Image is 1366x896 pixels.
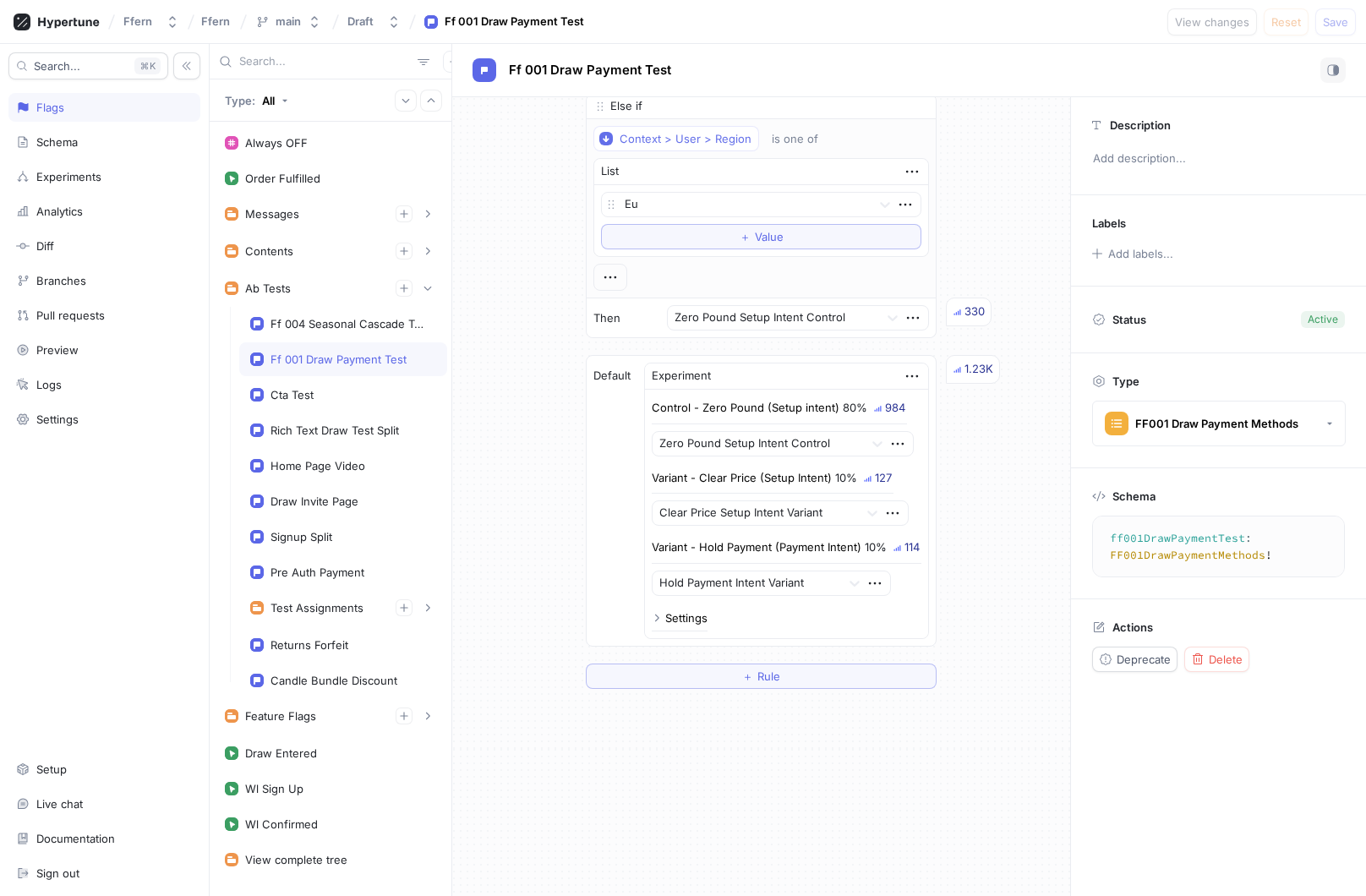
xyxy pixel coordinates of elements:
[1086,243,1177,265] button: Add labels...
[245,244,293,258] div: Contents
[270,530,332,544] div: Signup Split
[245,782,303,795] div: Wl Sign Up
[270,352,407,366] div: Ff 001 Draw Payment Test
[1112,374,1139,388] p: Type
[36,239,54,253] div: Diff
[593,368,631,385] p: Default
[601,224,921,249] button: ＋Value
[772,132,818,146] div: is one of
[620,132,751,146] div: Context > User > Region
[36,170,101,183] div: Experiments
[245,817,318,831] div: Wl Confirmed
[36,343,79,357] div: Preview
[1209,654,1243,664] span: Delete
[764,126,843,151] button: is one of
[1112,489,1156,503] p: Schema
[1092,647,1177,672] button: Deprecate
[347,14,374,29] div: Draft
[742,671,753,681] span: ＋
[36,205,83,218] div: Analytics
[420,90,442,112] button: Collapse all
[1112,308,1146,331] p: Status
[36,309,105,322] div: Pull requests
[245,746,317,760] div: Draw Entered
[276,14,301,29] div: main
[1092,216,1126,230] p: Labels
[755,232,784,242] span: Value
[964,361,993,378] div: 1.23K
[1108,249,1173,260] div: Add labels...
[665,613,708,624] div: Settings
[245,281,291,295] div: Ab Tests
[270,423,399,437] div: Rich Text Draw Test Split
[8,824,200,853] a: Documentation
[586,664,937,689] button: ＋Rule
[225,94,255,107] p: Type:
[835,473,857,484] div: 10%
[270,459,365,473] div: Home Page Video
[652,539,861,556] p: Variant - Hold Payment (Payment Intent)
[245,136,308,150] div: Always OFF
[1110,118,1171,132] p: Description
[875,473,892,484] div: 127
[36,101,64,114] div: Flags
[964,303,985,320] div: 330
[36,762,67,776] div: Setup
[1323,17,1348,27] span: Save
[610,98,642,115] p: Else if
[341,8,407,36] button: Draft
[865,542,887,553] div: 10%
[36,412,79,426] div: Settings
[601,163,619,180] div: List
[34,61,80,71] span: Search...
[270,601,363,615] div: Test Assignments
[219,85,294,115] button: Type: All
[262,94,275,107] div: All
[1264,8,1309,36] button: Reset
[1092,401,1346,446] button: FF001 Draw Payment Methods
[201,15,230,27] span: Ffern
[245,172,320,185] div: Order Fulfilled
[1135,417,1298,431] div: FF001 Draw Payment Methods
[36,378,62,391] div: Logs
[36,866,79,880] div: Sign out
[1085,145,1352,173] p: Add description...
[239,53,411,70] input: Search...
[740,232,751,242] span: ＋
[1112,620,1153,634] p: Actions
[8,52,168,79] button: Search...K
[1315,8,1356,36] button: Save
[117,8,186,36] button: Ffern
[270,638,348,652] div: Returns Forfeit
[270,565,364,579] div: Pre Auth Payment
[1175,17,1249,27] span: View changes
[652,400,839,417] p: Control - Zero Pound (Setup intent)
[652,470,832,487] p: Variant - Clear Price (Setup Intent)
[904,542,920,553] div: 114
[843,402,867,413] div: 80%
[509,63,671,77] span: Ff 001 Draw Payment Test
[1184,647,1249,672] button: Delete
[123,14,152,29] div: Ffern
[445,14,584,30] div: Ff 001 Draw Payment Test
[757,671,780,681] span: Rule
[36,274,86,287] div: Branches
[134,57,161,74] div: K
[885,402,905,413] div: 984
[1308,312,1338,327] div: Active
[36,832,115,845] div: Documentation
[249,8,328,36] button: main
[36,135,78,149] div: Schema
[395,90,417,112] button: Expand all
[270,388,314,402] div: Cta Test
[36,797,83,811] div: Live chat
[245,709,316,723] div: Feature Flags
[1167,8,1257,36] button: View changes
[245,853,347,866] div: View complete tree
[245,207,299,221] div: Messages
[270,674,397,687] div: Candle Bundle Discount
[270,317,429,331] div: Ff 004 Seasonal Cascade Test
[652,368,711,385] div: Experiment
[593,126,759,151] button: Context > User > Region
[1271,17,1301,27] span: Reset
